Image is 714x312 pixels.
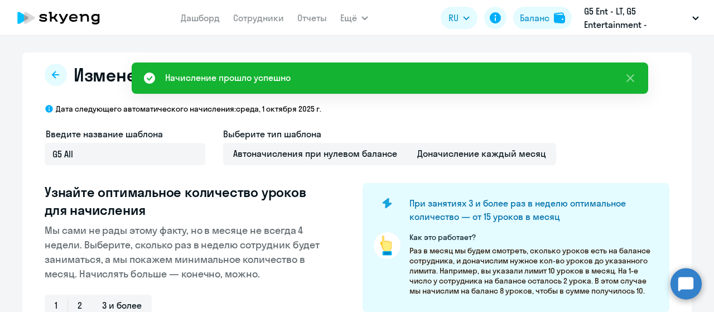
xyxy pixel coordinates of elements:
[448,11,459,25] span: RU
[409,246,658,296] p: Раз в месяц мы будем смотреть, сколько уроков есть на балансе сотрудника, и доначислим нужное кол...
[513,7,572,29] button: Балансbalance
[407,143,556,165] span: Доначисление каждый месяц
[45,183,327,219] h3: Узнайте оптимальное количество уроков для начисления
[409,232,658,242] p: Как это работает?
[409,196,650,223] h4: При занятиях 3 и более раз в неделю оптимальное количество — от 15 уроков в месяц
[223,143,407,165] span: Автоначисления при нулевом балансе
[441,7,477,29] button: RU
[297,12,327,23] a: Отчеты
[340,7,368,29] button: Ещё
[46,128,163,140] span: Введите название шаблона
[584,4,688,31] p: G5 Ent - LT, G5 Entertainment - [GEOGRAPHIC_DATA] / G5 Holdings LTD
[520,11,549,25] div: Баланс
[45,223,327,281] p: Мы сами не рады этому факту, но в месяце не всегда 4 недели. Выберите, сколько раз в неделю сотру...
[165,71,291,84] div: Начисление прошло успешно
[233,12,284,23] a: Сотрудники
[223,127,556,141] h4: Выберите тип шаблона
[45,143,205,165] input: Без названия
[74,64,247,86] span: Изменение шаблона
[340,11,357,25] span: Ещё
[578,4,705,31] button: G5 Ent - LT, G5 Entertainment - [GEOGRAPHIC_DATA] / G5 Holdings LTD
[554,12,565,23] img: balance
[374,232,401,259] img: pointer-circle
[56,104,321,114] p: Дата следующего автоматического начисления: среда, 1 октября 2025 г.
[181,12,220,23] a: Дашборд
